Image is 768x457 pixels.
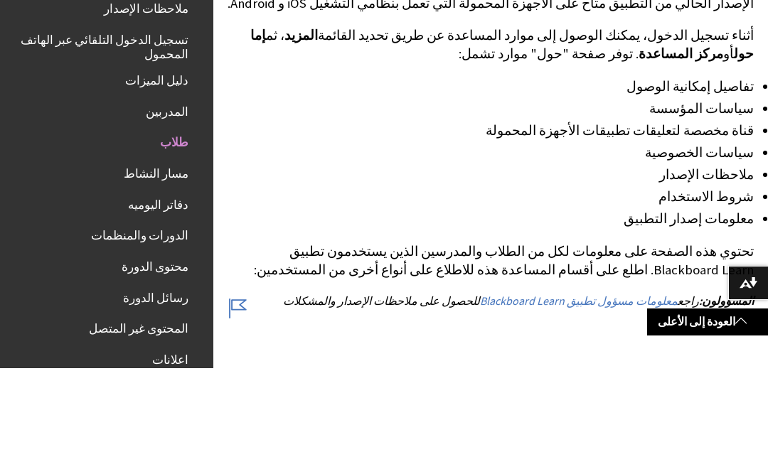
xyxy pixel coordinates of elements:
[273,254,754,274] li: ملاحظات الإصدار
[273,298,754,318] li: معلومات إصدار التطبيق
[250,116,754,151] span: إما حول
[228,115,754,152] p: أثناء تسجيل الدخول، يمكنك الوصول إلى موارد المساعدة عن طريق تحديد القائمة ، ثم أو . توفر صفحة "حو...
[125,157,188,176] span: دليل الميزات
[123,375,188,394] span: رسائل الدورة
[228,83,754,102] p: الإصدار الحالي من التطبيق متاح على الأجهزة المحمولة التي تعمل بنظامي التشغيل iOS و Android.
[146,188,188,208] span: المدربين
[228,382,754,414] p: راجع للحصول على ملاحظات الإصدار والمشكلات المعروفة
[228,331,754,368] p: تحتوي هذه الصفحة على معلومات لكل من الطلاب والمدرسين الذين يستخدمون تطبيق Blackboard Learn. اطلع ...
[89,406,188,425] span: المحتوى غير المتصل
[658,403,735,417] font: العودة إلى الأعلى
[647,397,768,424] a: العودة إلى الأعلى
[160,220,188,239] span: طلاب
[116,55,188,74] span: البداية السريعة
[128,281,188,301] span: دفاتر اليوميه
[91,313,188,332] span: الدورات والمنظمات
[228,14,754,70] p: إذا كنت طالبا، فقد تم تصميم تطبيق Blackboard Learn خصيصا لك لعرض المحتوى والمشاركة في المقررات ال...
[480,382,678,397] a: معلومات مسؤول تطبيق Blackboard Learn
[273,276,754,296] li: شروط الاستخدام
[152,436,188,456] span: اعلانات
[104,86,188,105] span: ملاحظات الإصدار
[122,343,188,362] span: محتوى الدورة
[17,117,188,150] span: تسجيل الدخول التلقائي عبر الهاتف المحمول
[273,166,754,186] li: تفاصيل إمكانية الوصول
[699,382,754,397] span: المسؤولون:
[273,210,754,230] li: قناة مخصصة لتعليقات تطبيقات الأجهزة المحمولة
[273,232,754,252] li: سياسات الخصوصية
[284,116,318,132] span: المزيد
[273,188,754,208] li: سياسات المؤسسة
[639,134,723,151] span: مركز المساعدة
[25,23,188,43] span: تعليمات تطبيق Blackboard Learn
[124,250,188,269] span: مسار النشاط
